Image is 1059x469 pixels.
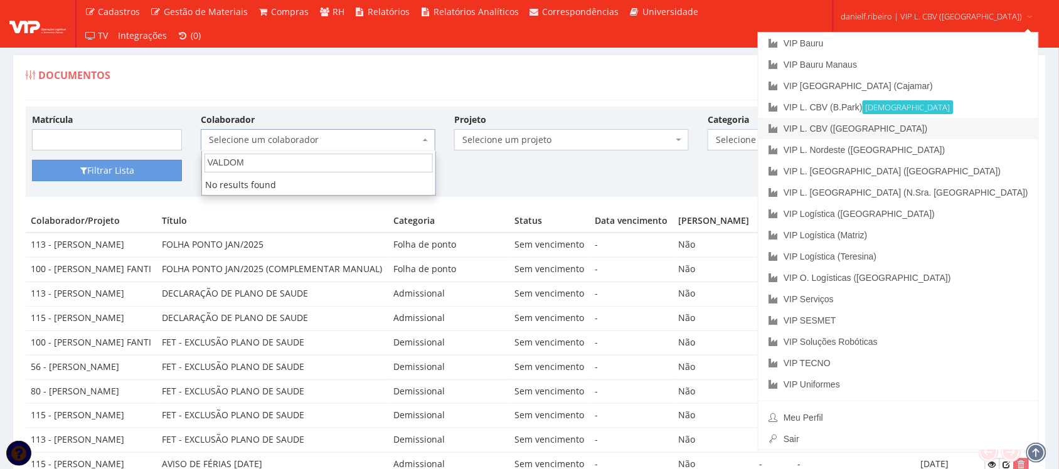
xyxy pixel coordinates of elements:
[758,246,1038,267] a: VIP Logística (Teresina)
[755,330,793,355] td: -
[590,306,673,330] td: -
[590,379,673,404] td: -
[510,258,590,282] td: Sem vencimento
[98,6,141,18] span: Cadastros
[758,118,1038,139] a: VIP L. CBV ([GEOGRAPHIC_DATA])
[201,129,435,150] span: Selecione um colaborador
[708,113,749,126] label: Categoria
[758,407,1038,428] a: Meu Perfil
[510,306,590,330] td: Sem vencimento
[191,29,201,41] span: (0)
[510,355,590,379] td: Sem vencimento
[642,6,698,18] span: Universidade
[758,374,1038,395] a: VIP Uniformes
[157,282,388,307] td: DECLARAÇÃO DE PLANO DE SAUDE
[26,379,157,404] td: 80 - [PERSON_NAME]
[758,139,1038,161] a: VIP L. Nordeste ([GEOGRAPHIC_DATA])
[758,352,1038,374] a: VIP TECNO
[673,404,755,428] td: Não
[157,404,388,428] td: FET - EXCLUSÃO PLANO DE SAUDE
[157,233,388,257] td: FOLHA PONTO JAN/2025
[758,224,1038,246] a: VIP Logística (Matriz)
[388,428,510,453] td: Demissional
[543,6,619,18] span: Correspondências
[388,330,510,355] td: Demissional
[758,331,1038,352] a: VIP Soluções Robóticas
[590,233,673,257] td: -
[388,258,510,282] td: Folha de ponto
[716,134,842,146] span: Selecione a categoria
[758,33,1038,54] a: VIP Bauru
[434,6,519,18] span: Relatórios Analíticos
[26,258,157,282] td: 100 - [PERSON_NAME] FANTI
[388,209,510,233] th: Categoria
[157,209,388,233] th: Título
[157,428,388,453] td: FET - EXCLUSÃO PLANO DE SAUDE
[26,233,157,257] td: 113 - [PERSON_NAME]
[755,233,793,257] td: -
[26,355,157,379] td: 56 - [PERSON_NAME]
[26,404,157,428] td: 115 - [PERSON_NAME]
[673,428,755,453] td: Não
[26,428,157,453] td: 113 - [PERSON_NAME]
[26,282,157,307] td: 113 - [PERSON_NAME]
[758,267,1038,288] a: VIP O. Logísticas ([GEOGRAPHIC_DATA])
[755,209,793,233] th: Data
[157,330,388,355] td: FET - EXCLUSÃO PLANO DE SAUDE
[758,203,1038,224] a: VIP Logística ([GEOGRAPHIC_DATA])
[157,306,388,330] td: DECLARAÇÃO DE PLANO DE SAUDE
[32,113,73,126] label: Matrícula
[590,428,673,453] td: -
[333,6,344,18] span: RH
[157,258,388,282] td: FOLHA PONTO JAN/2025 (COMPLEMENTAR MANUAL)
[758,54,1038,75] a: VIP Bauru Manaus
[758,288,1038,310] a: VIP Serviços
[590,282,673,307] td: -
[755,379,793,404] td: -
[201,113,255,126] label: Colaborador
[673,258,755,282] td: Não
[368,6,410,18] span: Relatórios
[157,379,388,404] td: FET - EXCLUSÃO PLANO DE SAUDE
[388,404,510,428] td: Demissional
[388,379,510,404] td: Demissional
[119,29,168,41] span: Integrações
[510,209,590,233] th: Status
[758,428,1038,450] a: Sair
[38,68,110,82] span: Documentos
[758,182,1038,203] a: VIP L. [GEOGRAPHIC_DATA] (N.Sra. [GEOGRAPHIC_DATA])
[841,10,1023,23] span: danielf.ribeiro | VIP L. CBV ([GEOGRAPHIC_DATA])
[708,129,858,150] span: Selecione a categoria
[755,306,793,330] td: -
[157,355,388,379] td: FET - EXCLUSÃO PLANO DE SAUDE
[755,428,793,453] td: -
[173,24,206,48] a: (0)
[9,14,66,33] img: logo
[758,75,1038,97] a: VIP [GEOGRAPHIC_DATA] (Cajamar)
[32,160,182,181] button: Filtrar Lista
[863,100,954,114] small: [DEMOGRAPHIC_DATA]
[755,404,793,428] td: -
[98,29,109,41] span: TV
[510,428,590,453] td: Sem vencimento
[673,330,755,355] td: Não
[114,24,173,48] a: Integrações
[462,134,673,146] span: Selecione um projeto
[673,379,755,404] td: Não
[388,306,510,330] td: Admissional
[755,282,793,307] td: -
[510,379,590,404] td: Sem vencimento
[755,258,793,282] td: -
[202,175,435,195] li: No results found
[590,258,673,282] td: -
[388,355,510,379] td: Demissional
[590,355,673,379] td: -
[272,6,309,18] span: Compras
[510,404,590,428] td: Sem vencimento
[590,209,673,233] th: Data vencimento
[758,97,1038,118] a: VIP L. CBV (B.Park)[DEMOGRAPHIC_DATA]
[26,209,157,233] th: Colaborador/Projeto
[673,233,755,257] td: Não
[164,6,248,18] span: Gestão de Materiais
[388,233,510,257] td: Folha de ponto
